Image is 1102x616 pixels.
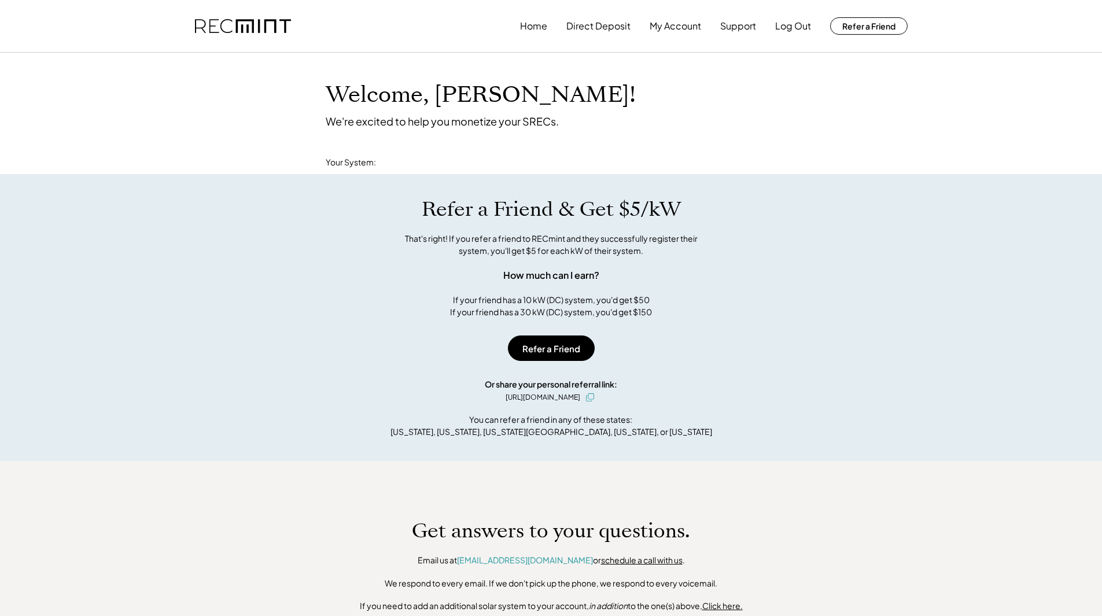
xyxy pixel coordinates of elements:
button: Support [720,14,756,38]
button: Direct Deposit [566,14,631,38]
button: click to copy [583,390,597,404]
h1: Refer a Friend & Get $5/kW [422,197,681,222]
h1: Welcome, [PERSON_NAME]! [326,82,636,109]
h1: Get answers to your questions. [412,519,690,543]
a: schedule a call with us [601,555,683,565]
button: Log Out [775,14,811,38]
em: in addition [589,600,628,611]
button: My Account [650,14,701,38]
a: [EMAIL_ADDRESS][DOMAIN_NAME] [457,555,593,565]
div: If you need to add an additional solar system to your account, to the one(s) above, [360,600,743,612]
u: Click here. [702,600,743,611]
div: We respond to every email. If we don't pick up the phone, we respond to every voicemail. [385,578,717,589]
div: Or share your personal referral link: [485,378,617,390]
button: Refer a Friend [508,335,595,361]
div: If your friend has a 10 kW (DC) system, you'd get $50 If your friend has a 30 kW (DC) system, you... [450,294,652,318]
div: That's right! If you refer a friend to RECmint and they successfully register their system, you'l... [392,233,710,257]
button: Refer a Friend [830,17,908,35]
button: Home [520,14,547,38]
div: We're excited to help you monetize your SRECs. [326,115,559,128]
div: You can refer a friend in any of these states: [US_STATE], [US_STATE], [US_STATE][GEOGRAPHIC_DATA... [390,414,712,438]
div: [URL][DOMAIN_NAME] [506,392,580,403]
img: recmint-logotype%403x.png [195,19,291,34]
div: Email us at or . [418,555,685,566]
div: Your System: [326,157,376,168]
div: How much can I earn? [503,268,599,282]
